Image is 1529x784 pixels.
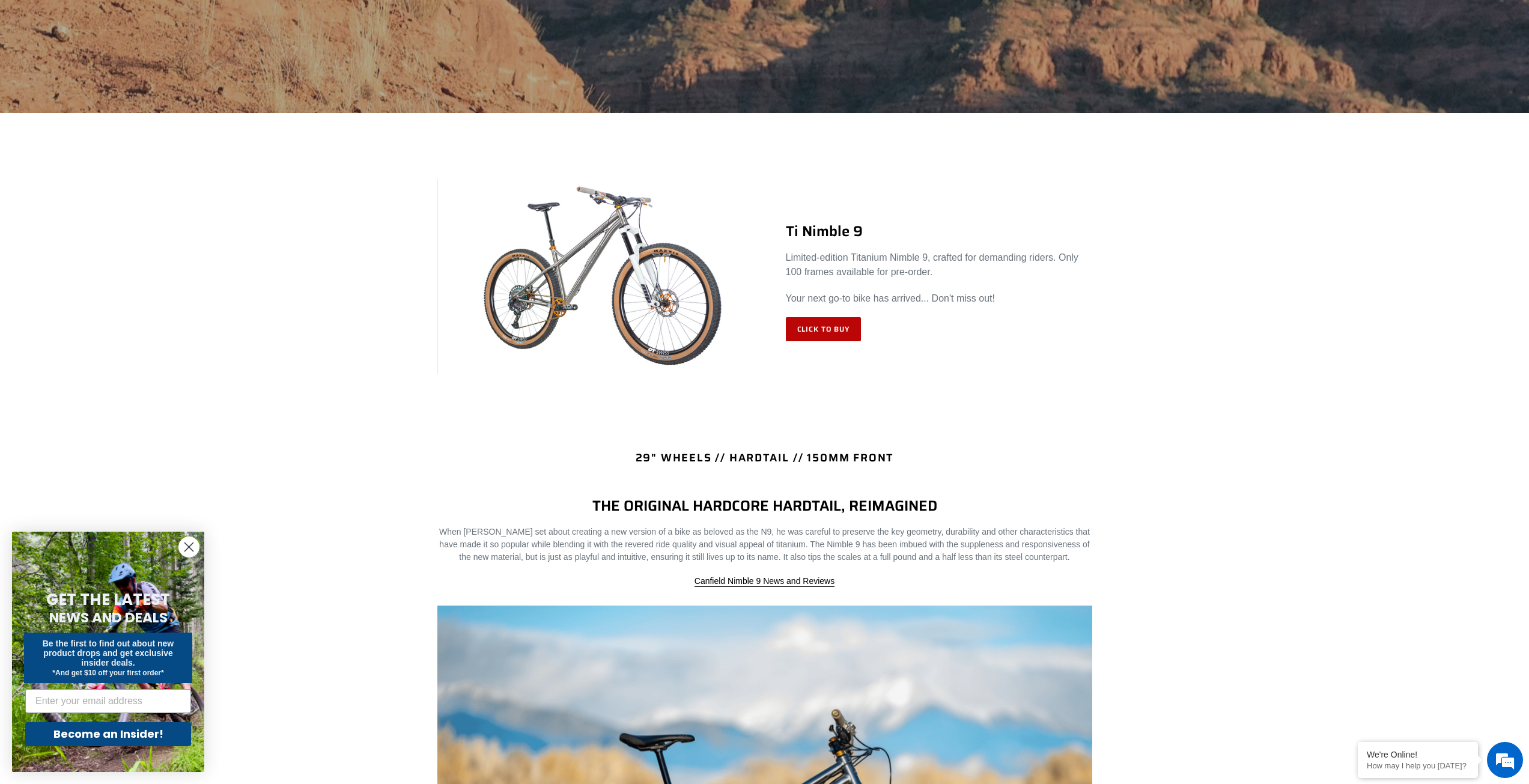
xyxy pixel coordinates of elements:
p: When [PERSON_NAME] set about creating a new version of a bike as beloved as the N9, he was carefu... [437,526,1092,564]
h4: THE ORIGINAL HARDCORE HARDTAIL, REIMAGINED [437,497,1092,515]
span: NEWS AND DEALS [49,608,168,627]
span: Be the first to find out about new product drops and get exclusive insider deals. [43,639,174,667]
input: Enter your email address [25,689,191,713]
p: Your next go-to bike has arrived... Don't miss out! [786,291,1092,306]
span: *And get $10 off your first order* [52,669,163,677]
div: We're Online! [1367,750,1469,759]
button: Become an Insider! [25,722,191,746]
h2: Ti Nimble 9 [786,223,1092,240]
a: Click to Buy: TI NIMBLE 9 [786,317,862,341]
p: Limited-edition Titanium Nimble 9, crafted for demanding riders. Only 100 frames available for pr... [786,251,1092,279]
a: Canfield Nimble 9 News and Reviews [695,576,834,587]
button: Close dialog [178,536,199,558]
span: GET THE LATEST [46,589,170,610]
p: How may I help you today? [1367,761,1469,770]
h4: 29" WHEELS // HARDTAIL // 150MM FRONT [437,452,1092,465]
